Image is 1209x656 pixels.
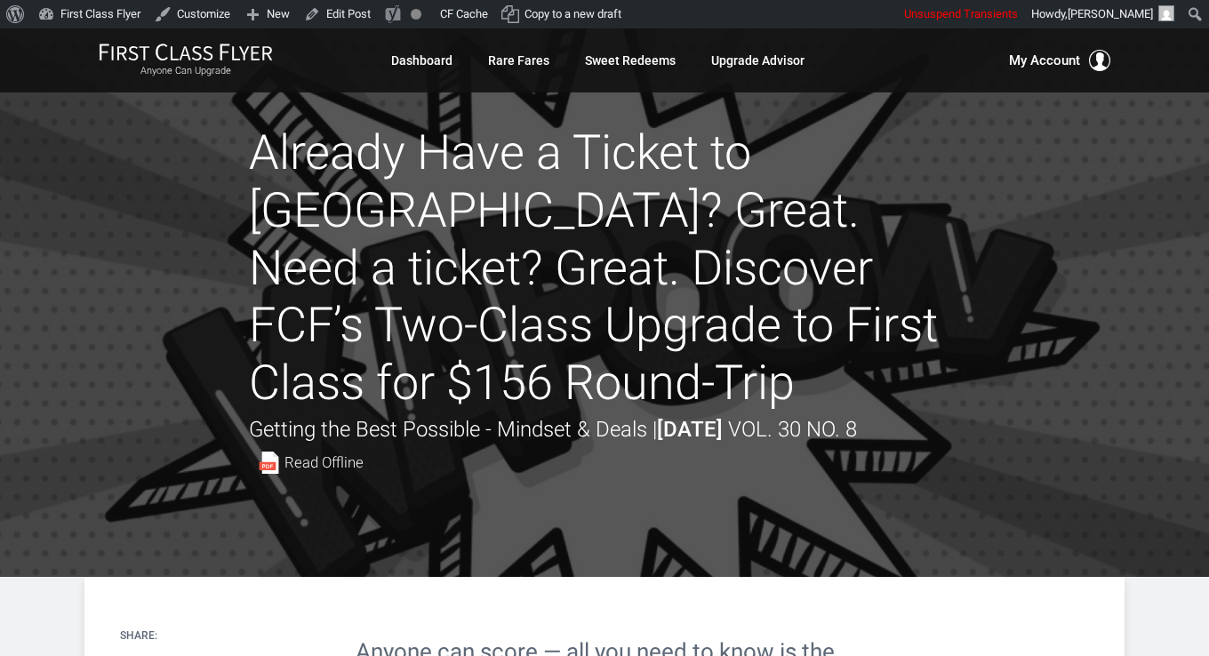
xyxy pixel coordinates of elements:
small: Anyone Can Upgrade [99,65,273,77]
img: pdf-file.svg [258,452,280,474]
h1: Already Have a Ticket to [GEOGRAPHIC_DATA]? Great. Need a ticket? Great. Discover FCF’s Two-Class... [249,124,960,412]
h4: Share: [120,630,157,642]
a: Upgrade Advisor [711,44,805,76]
div: Getting the Best Possible - Mindset & Deals | [249,412,960,481]
span: Unsuspend Transients [904,7,1018,20]
span: Read Offline [284,455,364,470]
strong: [DATE] [657,417,723,442]
a: Dashboard [391,44,452,76]
button: My Account [1009,50,1110,71]
a: First Class FlyerAnyone Can Upgrade [99,43,273,78]
a: Rare Fares [488,44,549,76]
span: Vol. 30 No. 8 [728,417,857,442]
a: Sweet Redeems [585,44,676,76]
img: First Class Flyer [99,43,273,61]
span: [PERSON_NAME] [1068,7,1153,20]
span: My Account [1009,50,1080,71]
a: Read Offline [258,452,364,474]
